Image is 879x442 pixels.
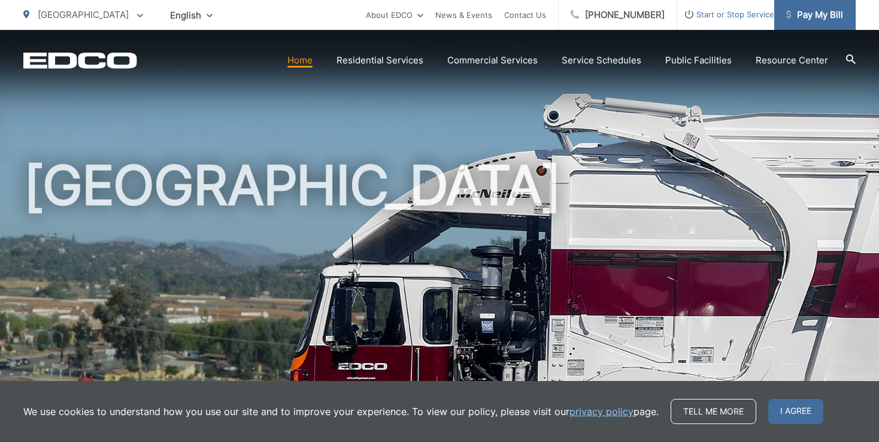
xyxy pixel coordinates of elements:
[23,52,137,69] a: EDCD logo. Return to the homepage.
[786,8,843,22] span: Pay My Bill
[23,404,659,419] p: We use cookies to understand how you use our site and to improve your experience. To view our pol...
[447,53,538,68] a: Commercial Services
[569,404,634,419] a: privacy policy
[562,53,641,68] a: Service Schedules
[504,8,546,22] a: Contact Us
[287,53,313,68] a: Home
[435,8,492,22] a: News & Events
[665,53,732,68] a: Public Facilities
[366,8,423,22] a: About EDCO
[38,9,129,20] span: [GEOGRAPHIC_DATA]
[337,53,423,68] a: Residential Services
[756,53,828,68] a: Resource Center
[161,5,222,26] span: English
